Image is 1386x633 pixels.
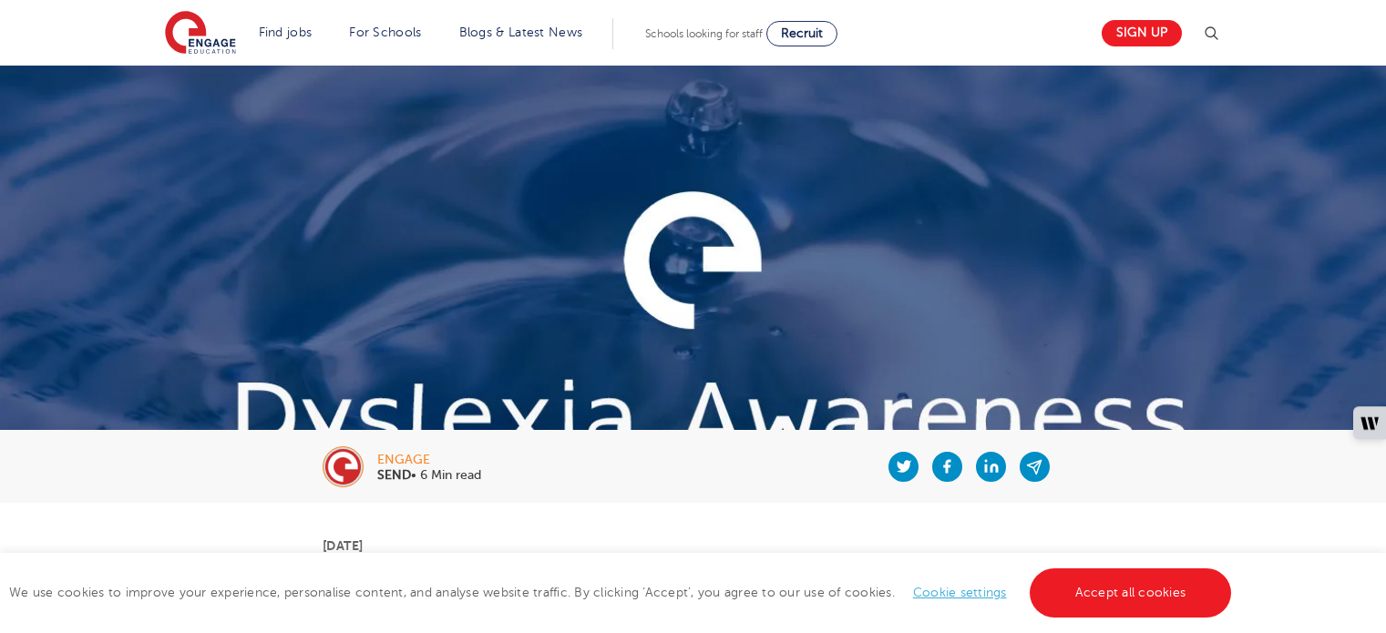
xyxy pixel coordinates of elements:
a: Sign up [1102,20,1182,46]
span: Recruit [781,26,823,40]
img: Engage Education [165,11,236,56]
a: Find jobs [259,26,313,39]
span: We use cookies to improve your experience, personalise content, and analyse website traffic. By c... [9,586,1236,599]
p: • 6 Min read [377,469,481,482]
div: engage [377,454,481,466]
p: [DATE] [323,539,1063,552]
a: Blogs & Latest News [459,26,583,39]
a: Accept all cookies [1030,568,1232,618]
b: SEND [377,468,411,482]
a: Cookie settings [913,586,1007,599]
a: Recruit [766,21,837,46]
span: Schools looking for staff [645,27,763,40]
a: For Schools [349,26,421,39]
